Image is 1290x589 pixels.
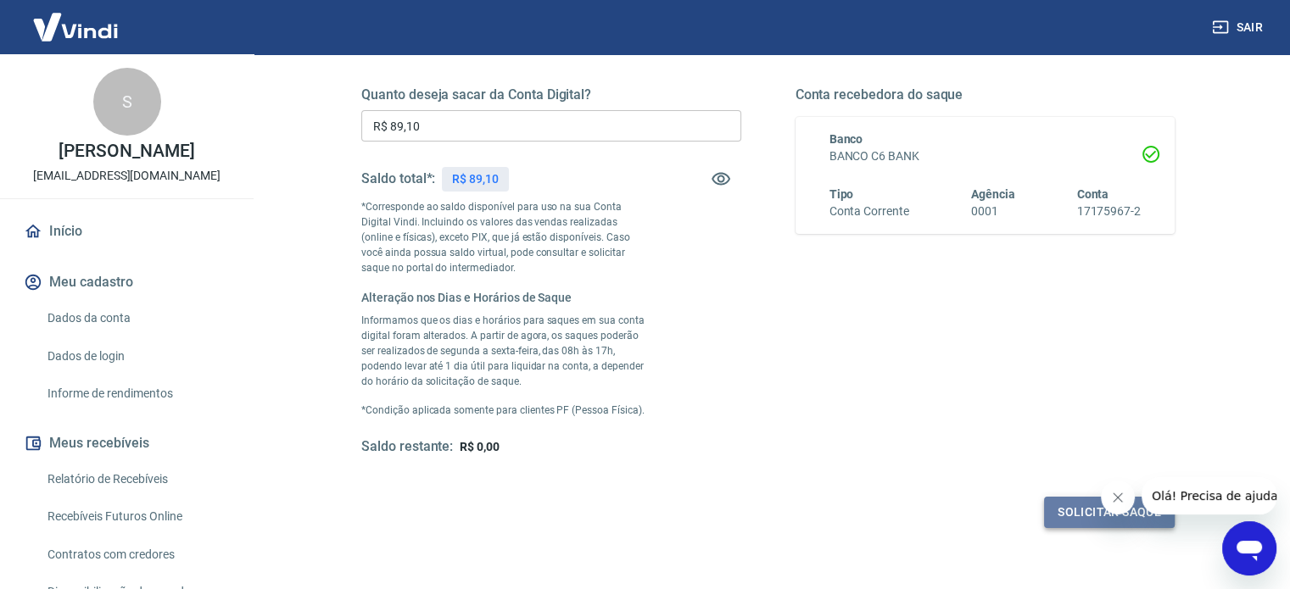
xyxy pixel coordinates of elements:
[361,403,646,418] p: *Condição aplicada somente para clientes PF (Pessoa Física).
[20,1,131,53] img: Vindi
[10,12,142,25] span: Olá! Precisa de ajuda?
[361,438,453,456] h5: Saldo restante:
[971,203,1015,220] h6: 0001
[41,301,233,336] a: Dados da conta
[361,170,435,187] h5: Saldo total*:
[41,339,233,374] a: Dados de login
[1222,521,1276,575] iframe: Botão para abrir a janela de mensagens
[829,147,1142,165] h6: BANCO C6 BANK
[361,199,646,275] p: *Corresponde ao saldo disponível para uso na sua Conta Digital Vindi. Incluindo os valores das ve...
[1142,477,1276,514] iframe: Mensagem da empresa
[796,86,1176,103] h5: Conta recebedora do saque
[1076,187,1109,201] span: Conta
[20,264,233,301] button: Meu cadastro
[41,499,233,534] a: Recebíveis Futuros Online
[361,313,646,389] p: Informamos que os dias e horários para saques em sua conta digital foram alterados. A partir de a...
[41,376,233,411] a: Informe de rendimentos
[829,203,909,220] h6: Conta Corrente
[41,537,233,572] a: Contratos com credores
[829,187,854,201] span: Tipo
[93,68,161,136] div: S
[1209,12,1270,43] button: Sair
[41,462,233,497] a: Relatório de Recebíveis
[971,187,1015,201] span: Agência
[20,425,233,462] button: Meus recebíveis
[1076,203,1141,220] h6: 17175967-2
[829,132,863,146] span: Banco
[33,167,221,185] p: [EMAIL_ADDRESS][DOMAIN_NAME]
[361,289,646,306] h6: Alteração nos Dias e Horários de Saque
[460,440,500,453] span: R$ 0,00
[59,142,194,160] p: [PERSON_NAME]
[452,170,499,188] p: R$ 89,10
[20,213,233,250] a: Início
[1101,481,1135,514] iframe: Fechar mensagem
[1044,497,1175,528] button: Solicitar saque
[361,86,741,103] h5: Quanto deseja sacar da Conta Digital?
